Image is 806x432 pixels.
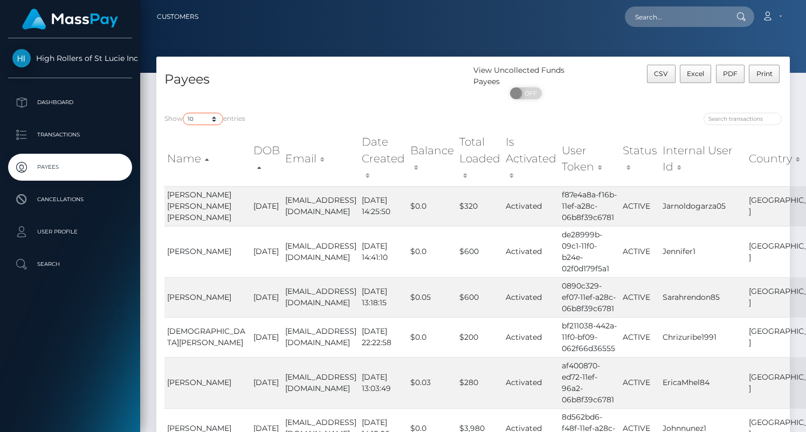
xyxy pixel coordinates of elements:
[359,226,408,277] td: [DATE] 14:41:10
[164,113,245,125] label: Show entries
[12,191,128,208] p: Cancellations
[620,131,660,186] th: Status: activate to sort column ascending
[12,127,128,143] p: Transactions
[408,277,457,317] td: $0.05
[559,131,620,186] th: User Token: activate to sort column ascending
[283,277,359,317] td: [EMAIL_ADDRESS][DOMAIN_NAME]
[359,131,408,186] th: Date Created: activate to sort column ascending
[8,251,132,278] a: Search
[164,317,251,357] td: [DEMOGRAPHIC_DATA][PERSON_NAME]
[647,65,676,83] button: CSV
[251,357,283,408] td: [DATE]
[8,186,132,213] a: Cancellations
[457,317,503,357] td: $200
[283,131,359,186] th: Email: activate to sort column ascending
[559,317,620,357] td: bf211038-442a-11f0-bf09-062f66d36555
[8,154,132,181] a: Payees
[660,317,746,357] td: Chrizuribe1991
[251,277,283,317] td: [DATE]
[620,277,660,317] td: ACTIVE
[620,317,660,357] td: ACTIVE
[687,70,704,78] span: Excel
[359,277,408,317] td: [DATE] 13:18:15
[503,277,559,317] td: Activated
[660,357,746,408] td: EricaMhel84
[164,70,465,89] h4: Payees
[503,186,559,226] td: Activated
[660,186,746,226] td: Jarnoldogarza05
[283,357,359,408] td: [EMAIL_ADDRESS][DOMAIN_NAME]
[12,256,128,272] p: Search
[559,226,620,277] td: de28999b-09c1-11f0-b24e-02f0d179f5a1
[408,357,457,408] td: $0.03
[164,131,251,186] th: Name: activate to sort column ascending
[503,317,559,357] td: Activated
[22,9,118,30] img: MassPay Logo
[251,317,283,357] td: [DATE]
[559,186,620,226] td: f87e4a8a-f16b-11ef-a28c-06b8f39c6781
[620,357,660,408] td: ACTIVE
[625,6,726,27] input: Search...
[359,317,408,357] td: [DATE] 22:22:58
[503,357,559,408] td: Activated
[559,357,620,408] td: af400870-ed72-11ef-96a2-06b8f39c6781
[8,121,132,148] a: Transactions
[620,226,660,277] td: ACTIVE
[251,131,283,186] th: DOB: activate to sort column descending
[251,186,283,226] td: [DATE]
[503,131,559,186] th: Is Activated: activate to sort column ascending
[457,357,503,408] td: $280
[723,70,738,78] span: PDF
[660,226,746,277] td: Jennifer1
[408,186,457,226] td: $0.0
[654,70,668,78] span: CSV
[457,226,503,277] td: $600
[620,186,660,226] td: ACTIVE
[408,131,457,186] th: Balance: activate to sort column ascending
[164,277,251,317] td: [PERSON_NAME]
[164,357,251,408] td: [PERSON_NAME]
[8,218,132,245] a: User Profile
[756,70,773,78] span: Print
[283,317,359,357] td: [EMAIL_ADDRESS][DOMAIN_NAME]
[716,65,745,83] button: PDF
[12,159,128,175] p: Payees
[516,87,543,99] span: OFF
[457,186,503,226] td: $320
[157,5,198,28] a: Customers
[12,224,128,240] p: User Profile
[283,226,359,277] td: [EMAIL_ADDRESS][DOMAIN_NAME]
[408,226,457,277] td: $0.0
[457,131,503,186] th: Total Loaded: activate to sort column ascending
[749,65,780,83] button: Print
[183,113,223,125] select: Showentries
[359,357,408,408] td: [DATE] 13:03:49
[8,53,132,63] span: High Rollers of St Lucie Inc
[251,226,283,277] td: [DATE]
[457,277,503,317] td: $600
[12,94,128,111] p: Dashboard
[503,226,559,277] td: Activated
[283,186,359,226] td: [EMAIL_ADDRESS][DOMAIN_NAME]
[408,317,457,357] td: $0.0
[359,186,408,226] td: [DATE] 14:25:50
[704,113,782,125] input: Search transactions
[660,277,746,317] td: Sarahrendon85
[473,65,579,87] div: View Uncollected Funds Payees
[680,65,712,83] button: Excel
[12,49,31,67] img: High Rollers of St Lucie Inc
[164,226,251,277] td: [PERSON_NAME]
[164,186,251,226] td: [PERSON_NAME] [PERSON_NAME] [PERSON_NAME]
[660,131,746,186] th: Internal User Id: activate to sort column ascending
[559,277,620,317] td: 0890c329-ef07-11ef-a28c-06b8f39c6781
[8,89,132,116] a: Dashboard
